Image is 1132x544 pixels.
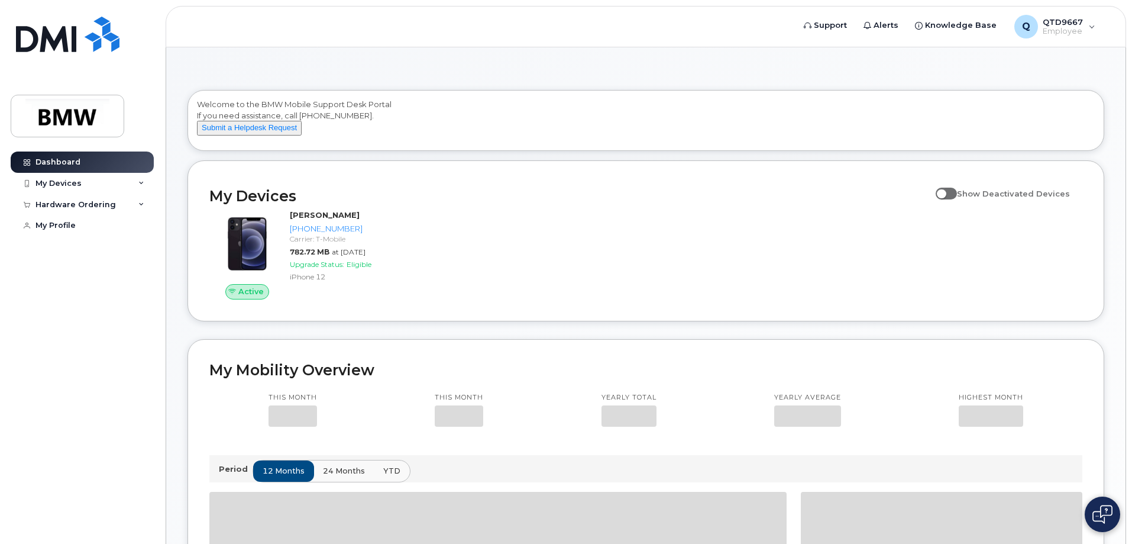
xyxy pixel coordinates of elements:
span: 24 months [323,465,365,477]
img: Open chat [1092,505,1112,524]
div: Welcome to the BMW Mobile Support Desk Portal If you need assistance, call [PHONE_NUMBER]. [197,99,1095,146]
span: Upgrade Status: [290,260,344,269]
span: 782.72 MB [290,247,329,256]
img: iPhone_12.jpg [219,215,276,272]
span: Eligible [347,260,371,269]
input: Show Deactivated Devices [936,182,945,192]
span: at [DATE] [332,247,366,256]
p: Yearly average [774,393,841,403]
h2: My Mobility Overview [209,361,1082,379]
div: [PHONE_NUMBER] [290,223,412,234]
p: Period [219,463,253,475]
a: Submit a Helpdesk Request [197,123,302,132]
span: YTD [383,465,400,477]
a: Active[PERSON_NAME][PHONE_NUMBER]Carrier: T-Mobile782.72 MBat [DATE]Upgrade Status:EligibleiPhone 12 [209,210,417,300]
p: This month [435,393,483,403]
h2: My Devices [209,187,930,205]
button: Submit a Helpdesk Request [197,121,302,136]
p: Yearly total [601,393,656,403]
strong: [PERSON_NAME] [290,210,360,220]
span: Show Deactivated Devices [957,189,1070,198]
div: iPhone 12 [290,272,412,282]
p: Highest month [959,393,1023,403]
div: Carrier: T-Mobile [290,234,412,244]
span: Active [238,286,264,297]
p: This month [269,393,317,403]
